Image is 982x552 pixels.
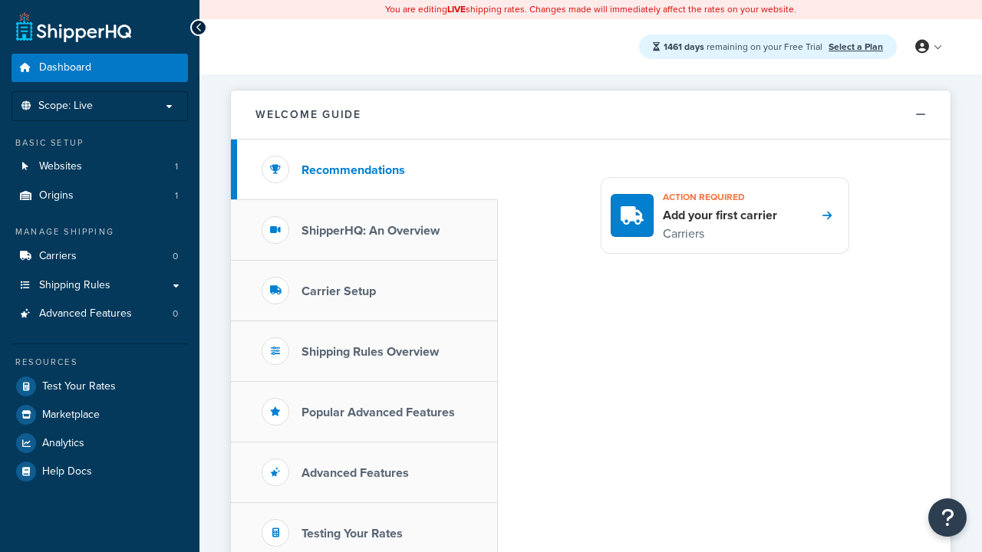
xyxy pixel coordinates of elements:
[12,356,188,369] div: Resources
[255,109,361,120] h2: Welcome Guide
[12,242,188,271] a: Carriers0
[302,527,403,540] h3: Testing Your Rates
[12,300,188,328] a: Advanced Features0
[12,54,188,82] a: Dashboard
[12,271,188,300] a: Shipping Rules
[12,136,188,149] div: Basic Setup
[302,163,405,177] h3: Recommendations
[12,225,188,238] div: Manage Shipping
[39,279,110,292] span: Shipping Rules
[928,498,967,537] button: Open Resource Center
[12,401,188,429] a: Marketplace
[173,250,178,263] span: 0
[664,40,825,54] span: remaining on your Free Trial
[175,189,178,202] span: 1
[663,224,777,244] p: Carriers
[663,187,777,207] h3: Action required
[12,458,188,485] a: Help Docs
[39,61,91,74] span: Dashboard
[39,160,82,173] span: Websites
[12,300,188,328] li: Advanced Features
[12,429,188,457] a: Analytics
[42,437,84,450] span: Analytics
[302,466,409,480] h3: Advanced Features
[39,189,74,202] span: Origins
[39,307,132,320] span: Advanced Features
[12,153,188,181] li: Websites
[231,90,951,140] button: Welcome Guide
[42,380,116,393] span: Test Your Rates
[664,40,704,54] strong: 1461 days
[175,160,178,173] span: 1
[447,2,466,16] b: LIVE
[12,182,188,210] a: Origins1
[39,250,77,263] span: Carriers
[12,373,188,400] a: Test Your Rates
[302,284,376,298] h3: Carrier Setup
[663,207,777,224] h4: Add your first carrier
[12,153,188,181] a: Websites1
[302,406,455,419] h3: Popular Advanced Features
[173,307,178,320] span: 0
[42,465,92,478] span: Help Docs
[829,40,883,54] a: Select a Plan
[302,224,440,238] h3: ShipperHQ: An Overview
[38,100,93,113] span: Scope: Live
[302,345,439,359] h3: Shipping Rules Overview
[42,409,100,422] span: Marketplace
[12,242,188,271] li: Carriers
[12,182,188,210] li: Origins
